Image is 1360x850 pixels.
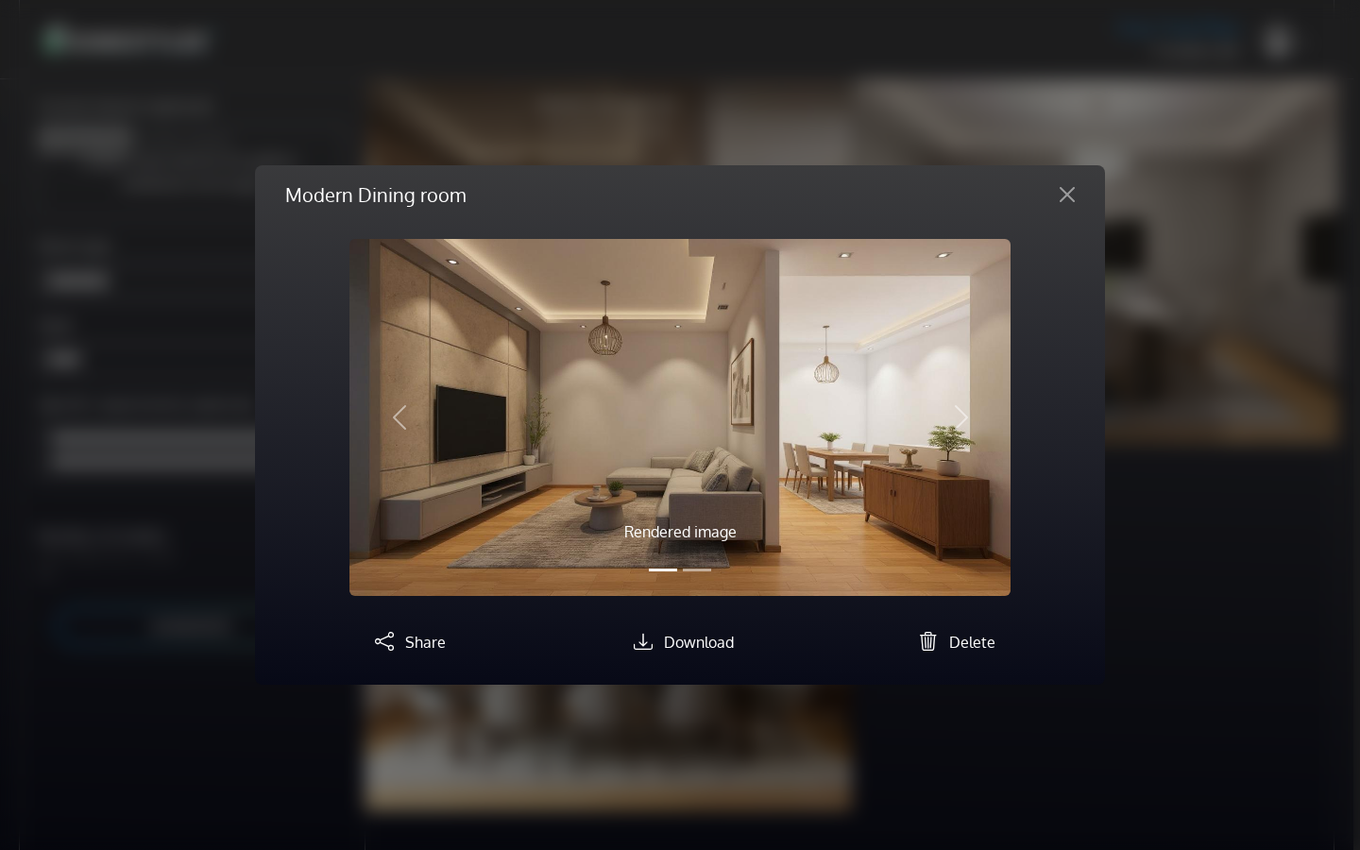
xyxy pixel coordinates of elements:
[367,633,446,652] a: Share
[649,559,677,581] button: Slide 1
[626,633,734,652] a: Download
[449,520,911,543] p: Rendered image
[911,626,995,654] button: Delete
[349,239,1011,596] img: homestyler-20250810-1-y42nan.jpg
[683,559,711,581] button: Slide 2
[664,633,734,652] span: Download
[949,633,995,652] span: Delete
[1045,179,1090,210] button: Close
[405,633,446,652] span: Share
[285,180,466,209] h5: Modern Dining room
